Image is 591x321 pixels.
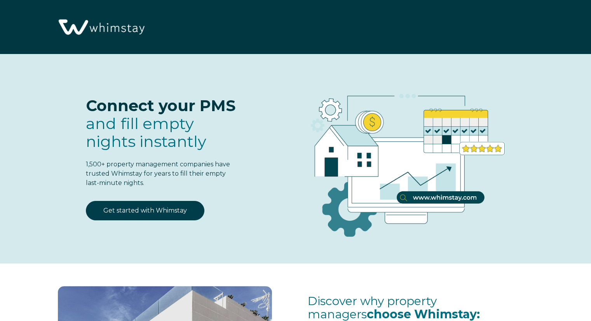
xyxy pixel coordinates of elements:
img: Whimstay Logo-02 1 [54,4,147,51]
span: Connect your PMS [86,96,235,115]
span: 1,500+ property management companies have trusted Whimstay for years to fill their empty last-min... [86,160,230,187]
span: and [86,114,206,151]
span: fill empty nights instantly [86,114,206,151]
a: Get started with Whimstay [86,201,204,220]
img: RBO Ilustrations-03 [267,70,540,249]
